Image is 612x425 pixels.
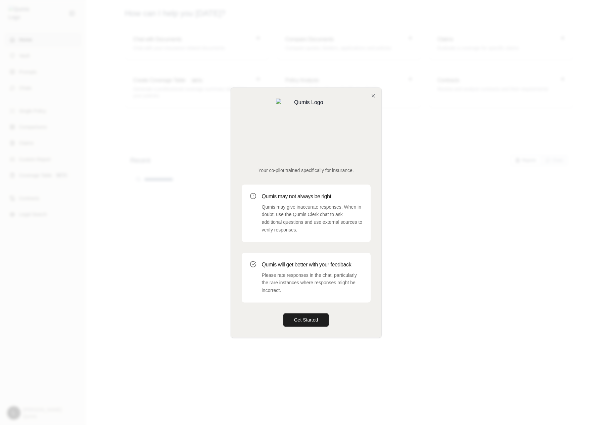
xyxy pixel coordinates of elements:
img: Qumis Logo [276,98,336,159]
p: Qumis may give inaccurate responses. When in doubt, use the Qumis Clerk chat to ask additional qu... [262,203,363,234]
p: Please rate responses in the chat, particularly the rare instances where responses might be incor... [262,271,363,294]
p: Your co-pilot trained specifically for insurance. [242,167,371,174]
h3: Qumis will get better with your feedback [262,261,363,269]
h3: Qumis may not always be right [262,193,363,201]
button: Get Started [283,313,329,327]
